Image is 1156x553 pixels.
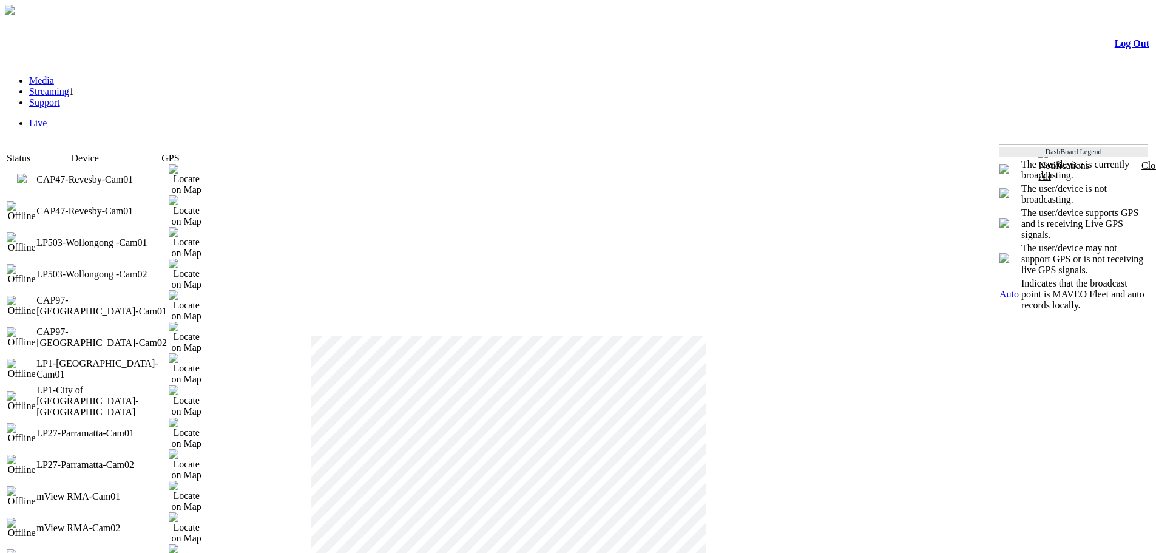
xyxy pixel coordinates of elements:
[7,153,72,164] td: Status
[1021,158,1148,182] td: The user/device is currently broadcasting.
[36,385,169,418] td: LP1-City of Sydney-Cam02
[7,296,36,316] img: Offline
[7,327,36,348] img: Offline
[999,188,1009,198] img: miniNoPlay.png
[169,353,204,385] img: Locate on Map
[169,512,204,544] img: Locate on Map
[1115,38,1149,49] a: Log Out
[29,75,54,86] a: Media
[7,201,36,222] img: Offline
[36,259,169,290] td: LP503-Wollongong -Cam02
[169,322,204,353] img: Locate on Map
[1021,277,1148,311] td: Indicates that the broadcast point is MAVEO Fleet and auto records locally.
[29,118,47,128] a: Live
[17,174,27,183] img: miniPlay.png
[169,227,204,259] img: Locate on Map
[169,164,204,195] img: Locate on Map
[169,259,204,290] img: Locate on Map
[7,518,36,538] img: Offline
[36,164,169,195] td: CAP47-Revesby-Cam01
[7,486,36,507] img: Offline
[169,290,204,322] img: Locate on Map
[36,290,169,322] td: CAP97-Huntingwood-Cam01
[36,227,169,259] td: LP503-Wollongong -Cam01
[29,97,60,107] a: Support
[7,264,36,285] img: Offline
[7,359,36,379] img: Offline
[36,449,169,481] td: LP27-Parramatta-Cam02
[169,418,204,449] img: Locate on Map
[169,385,204,417] img: Locate on Map
[1021,183,1148,206] td: The user/device is not broadcasting.
[999,164,1009,174] img: miniPlay.png
[36,353,169,385] td: LP1-City of Sydney-Cam01
[36,195,169,227] td: CAP47-Revesby-Cam01
[5,5,15,15] img: arrow-3.png
[36,418,169,449] td: LP27-Parramatta-Cam01
[7,423,36,444] img: Offline
[169,481,204,512] img: Locate on Map
[999,253,1009,263] img: crosshair_gray.png
[869,149,1014,158] span: Welcome, [PERSON_NAME] (General User)
[7,232,36,253] img: Offline
[1021,242,1148,276] td: The user/device may not support GPS or is not receiving live GPS signals.
[1021,207,1148,241] td: The user/device supports GPS and is receiving Live GPS signals.
[17,175,27,185] a: 0 viewers
[36,322,169,353] td: CAP97-Huntingwood-Cam02
[146,153,195,164] td: GPS
[999,289,1019,299] span: Auto
[7,455,36,475] img: Offline
[999,147,1148,157] td: DashBoard Legend
[72,153,146,164] td: Device
[29,86,69,97] a: Streaming
[999,218,1009,228] img: crosshair_blue.png
[169,449,204,481] img: Locate on Map
[169,195,204,227] img: Locate on Map
[69,86,74,97] span: 1
[7,391,36,412] img: Offline
[36,481,169,512] td: mView RMA-Cam01
[36,512,169,544] td: mView RMA-Cam02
